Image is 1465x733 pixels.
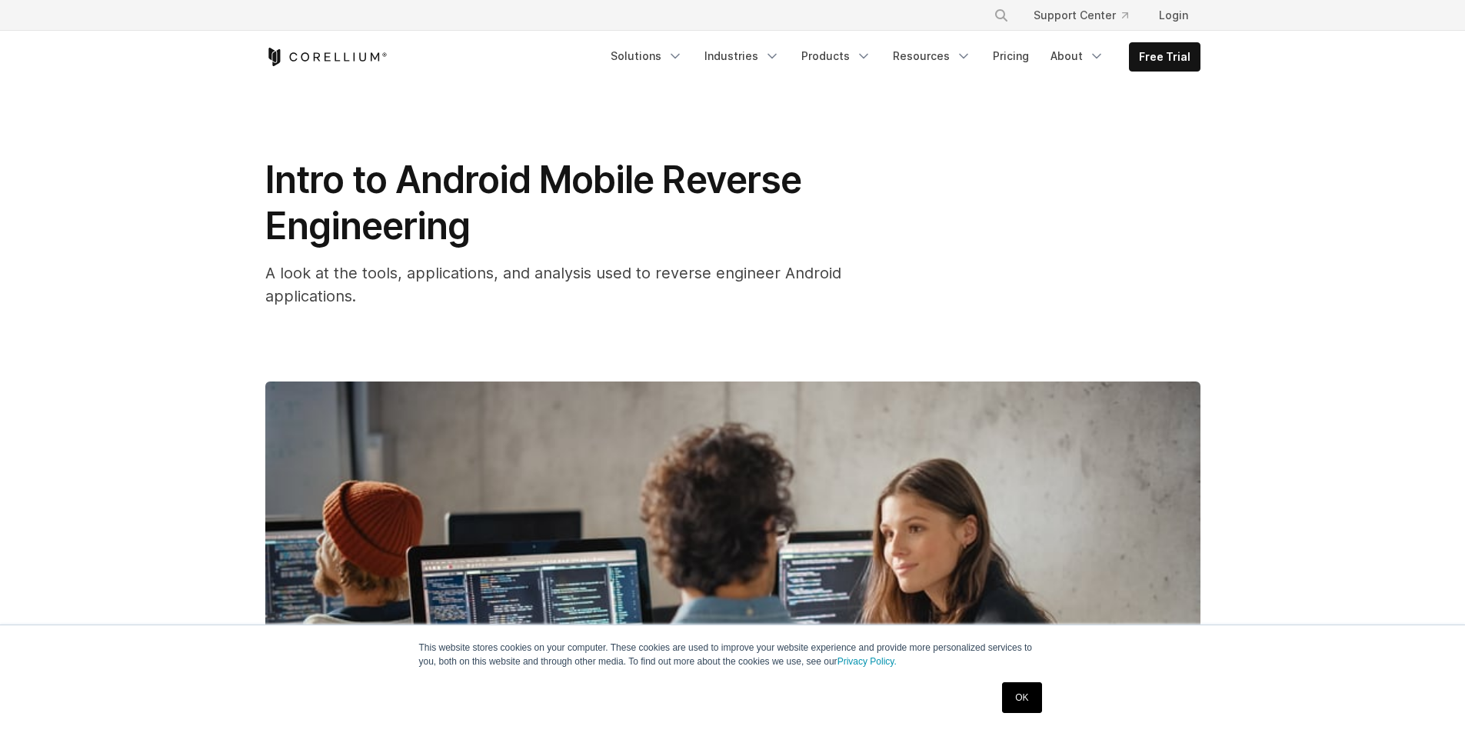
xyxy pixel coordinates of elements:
[265,157,801,248] span: Intro to Android Mobile Reverse Engineering
[975,2,1200,29] div: Navigation Menu
[601,42,1200,72] div: Navigation Menu
[1147,2,1200,29] a: Login
[1021,2,1140,29] a: Support Center
[792,42,881,70] a: Products
[884,42,981,70] a: Resources
[601,42,692,70] a: Solutions
[984,42,1038,70] a: Pricing
[419,641,1047,668] p: This website stores cookies on your computer. These cookies are used to improve your website expe...
[1130,43,1200,71] a: Free Trial
[1002,682,1041,713] a: OK
[695,42,789,70] a: Industries
[265,264,841,305] span: A look at the tools, applications, and analysis used to reverse engineer Android applications.
[1041,42,1114,70] a: About
[837,656,897,667] a: Privacy Policy.
[265,48,388,66] a: Corellium Home
[987,2,1015,29] button: Search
